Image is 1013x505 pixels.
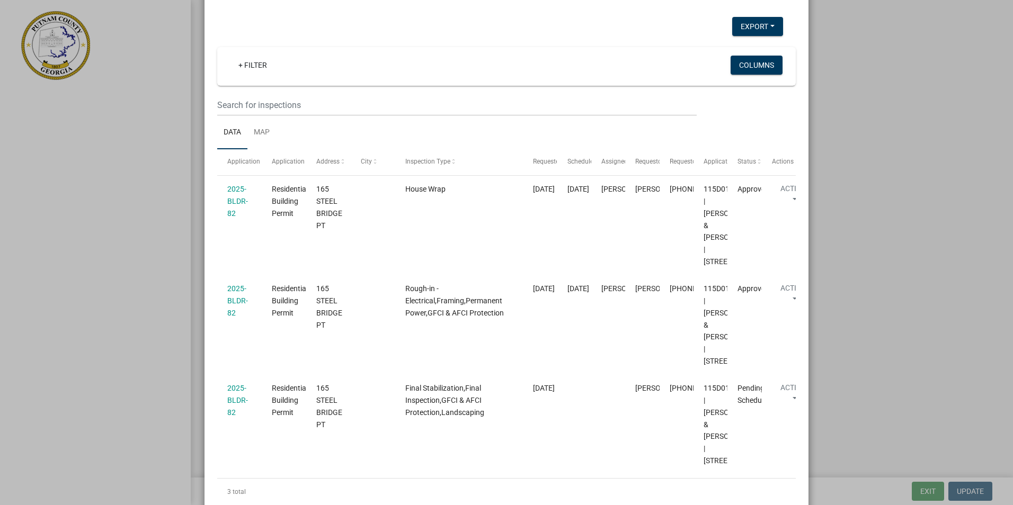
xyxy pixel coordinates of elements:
[727,149,761,175] datatable-header-cell: Status
[272,185,308,218] span: Residential Building Permit
[635,185,692,193] span: Mark R Cash
[737,384,767,404] span: Pending Schedule
[694,149,727,175] datatable-header-cell: Application Description
[405,185,446,193] span: House Wrap
[737,185,769,193] span: Approved
[227,284,248,317] a: 2025-BLDR-82
[272,384,308,417] span: Residential Building Permit
[405,284,504,317] span: Rough-in - Electrical,Framing,Permanent Power,GFCI & AFCI Protection
[405,158,450,165] span: Inspection Type
[601,185,658,193] span: Michele Rivera
[704,185,769,266] span: 115D019 | LEVENGOOD GARY A & LISA K | 2300 Wilshire Drive
[395,149,523,175] datatable-header-cell: Inspection Type
[361,158,372,165] span: City
[567,283,581,295] div: [DATE]
[272,284,308,317] span: Residential Building Permit
[316,284,342,329] span: 165 STEEL BRIDGE PT
[316,158,340,165] span: Address
[306,149,351,175] datatable-header-cell: Address
[772,382,815,409] button: Action
[567,158,613,165] span: Scheduled Time
[217,94,697,116] input: Search for inspections
[316,185,342,229] span: 165 STEEL BRIDGE PT
[737,284,769,293] span: Approved
[523,149,557,175] datatable-header-cell: Requested Date
[601,158,656,165] span: Assigned Inspector
[704,158,770,165] span: Application Description
[737,158,756,165] span: Status
[704,384,769,465] span: 115D019 | LEVENGOOD GARY A & LISA K | 2300 Wilshire Drive
[772,158,794,165] span: Actions
[227,158,260,165] span: Application
[272,158,320,165] span: Application Type
[217,116,247,150] a: Data
[635,158,683,165] span: Requestor Name
[772,283,815,309] button: Action
[635,284,692,293] span: Mark Cash
[731,56,783,75] button: Columns
[732,17,783,36] button: Export
[660,149,694,175] datatable-header-cell: Requestor Phone
[762,149,796,175] datatable-header-cell: Actions
[217,149,262,175] datatable-header-cell: Application
[351,149,395,175] datatable-header-cell: City
[533,384,555,392] span: 08/12/2025
[227,384,248,417] a: 2025-BLDR-82
[591,149,625,175] datatable-header-cell: Assigned Inspector
[405,384,484,417] span: Final Stabilization,Final Inspection,GFCI & AFCI Protection,Landscaping
[601,284,658,293] span: Michele Rivera
[772,183,815,210] button: Action
[635,384,692,392] span: Mark R Cash
[670,158,718,165] span: Requestor Phone
[217,479,796,505] div: 3 total
[247,116,276,150] a: Map
[533,284,555,293] span: 07/08/2025
[670,185,732,193] span: 770-480-4760
[316,384,342,428] span: 165 STEEL BRIDGE PT
[704,284,769,365] span: 115D019 | LEVENGOOD GARY A & LISA K | 2300 Wilshire Drive
[533,158,577,165] span: Requested Date
[262,149,306,175] datatable-header-cell: Application Type
[670,384,732,392] span: 770-480-4760
[533,185,555,193] span: 05/29/2025
[227,185,248,218] a: 2025-BLDR-82
[230,56,276,75] a: + Filter
[567,183,581,195] div: [DATE]
[670,284,732,293] span: 770-480-4760
[625,149,659,175] datatable-header-cell: Requestor Name
[557,149,591,175] datatable-header-cell: Scheduled Time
